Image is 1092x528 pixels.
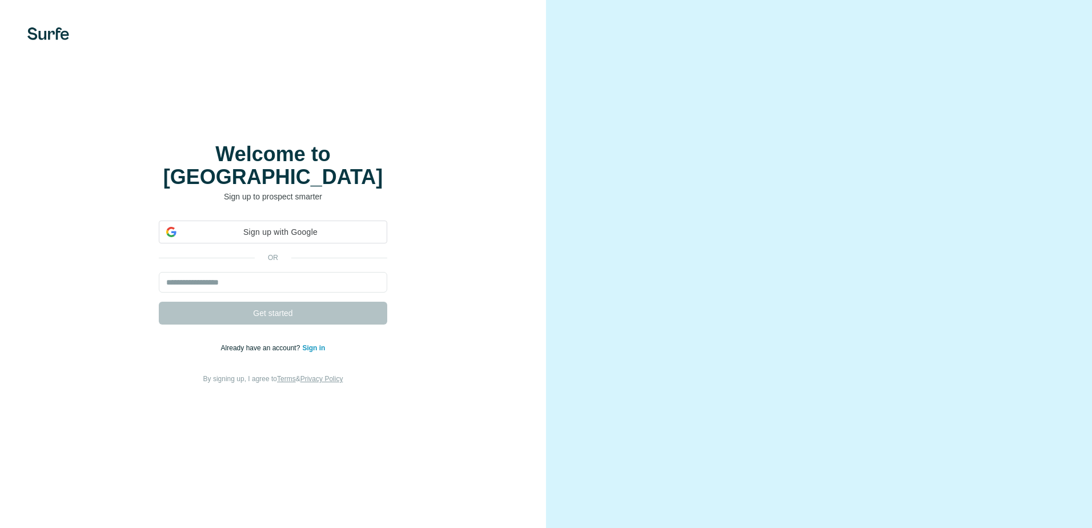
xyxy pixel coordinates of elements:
h1: Welcome to [GEOGRAPHIC_DATA] [159,143,387,189]
iframe: Sign in with Google Button [153,242,393,267]
div: Sign up with Google [159,221,387,243]
a: Sign in [302,344,325,352]
a: Privacy Policy [300,375,343,383]
span: By signing up, I agree to & [203,375,343,383]
span: Sign up with Google [181,226,380,238]
img: Surfe's logo [27,27,69,40]
p: Sign up to prospect smarter [159,191,387,202]
span: Already have an account? [221,344,303,352]
a: Terms [277,375,296,383]
iframe: Sign in with Google Dialog [857,11,1081,155]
